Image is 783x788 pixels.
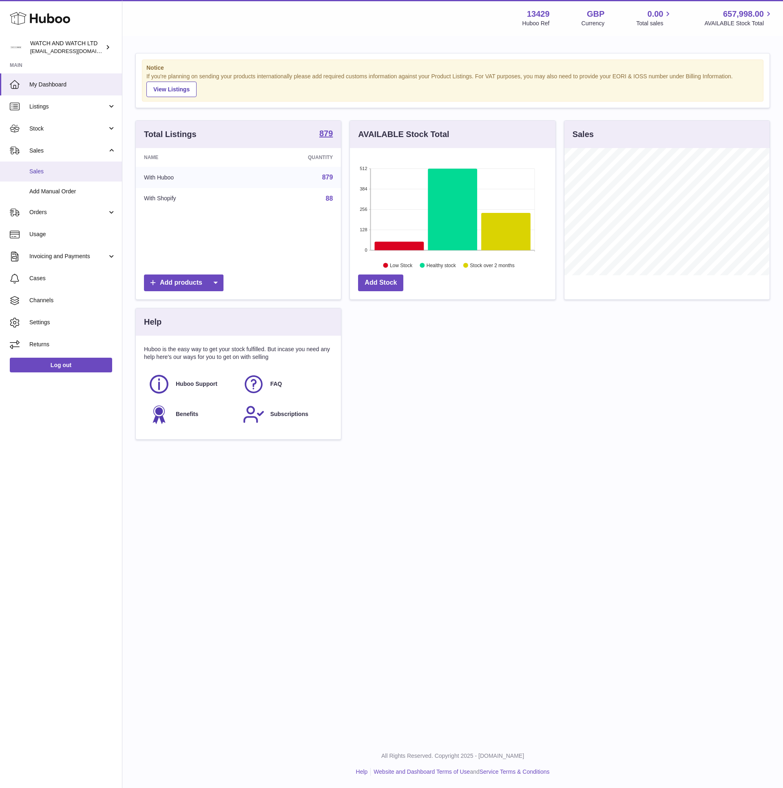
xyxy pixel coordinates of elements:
[356,768,368,775] a: Help
[723,9,764,20] span: 657,998.00
[365,248,367,252] text: 0
[144,129,197,140] h3: Total Listings
[270,380,282,388] span: FAQ
[319,129,333,139] a: 879
[636,20,672,27] span: Total sales
[480,768,550,775] a: Service Terms & Conditions
[30,40,104,55] div: WATCH AND WATCH LTD
[360,227,367,232] text: 128
[29,319,116,326] span: Settings
[360,207,367,212] text: 256
[29,103,107,111] span: Listings
[319,129,333,137] strong: 879
[136,167,246,188] td: With Huboo
[30,48,120,54] span: [EMAIL_ADDRESS][DOMAIN_NAME]
[470,262,515,268] text: Stock over 2 months
[704,20,773,27] span: AVAILABLE Stock Total
[358,274,403,291] a: Add Stock
[29,208,107,216] span: Orders
[29,230,116,238] span: Usage
[427,262,456,268] text: Healthy stock
[527,9,550,20] strong: 13429
[148,373,234,395] a: Huboo Support
[390,262,413,268] text: Low Stock
[129,752,776,760] p: All Rights Reserved. Copyright 2025 - [DOMAIN_NAME]
[144,317,161,328] h3: Help
[522,20,550,27] div: Huboo Ref
[374,768,470,775] a: Website and Dashboard Terms of Use
[29,147,107,155] span: Sales
[636,9,672,27] a: 0.00 Total sales
[10,358,112,372] a: Log out
[371,768,549,776] li: and
[136,188,246,209] td: With Shopify
[146,64,759,72] strong: Notice
[176,380,217,388] span: Huboo Support
[358,129,449,140] h3: AVAILABLE Stock Total
[648,9,664,20] span: 0.00
[29,168,116,175] span: Sales
[360,166,367,171] text: 512
[29,274,116,282] span: Cases
[360,186,367,191] text: 384
[144,274,223,291] a: Add products
[148,403,234,425] a: Benefits
[146,82,197,97] a: View Listings
[144,345,333,361] p: Huboo is the easy way to get your stock fulfilled. But incase you need any help here's our ways f...
[10,41,22,53] img: baris@watchandwatch.co.uk
[243,403,329,425] a: Subscriptions
[322,174,333,181] a: 879
[587,9,604,20] strong: GBP
[176,410,198,418] span: Benefits
[704,9,773,27] a: 657,998.00 AVAILABLE Stock Total
[326,195,333,202] a: 88
[29,125,107,133] span: Stock
[29,81,116,89] span: My Dashboard
[136,148,246,167] th: Name
[29,297,116,304] span: Channels
[270,410,308,418] span: Subscriptions
[29,341,116,348] span: Returns
[29,188,116,195] span: Add Manual Order
[146,73,759,97] div: If you're planning on sending your products internationally please add required customs informati...
[29,252,107,260] span: Invoicing and Payments
[573,129,594,140] h3: Sales
[246,148,341,167] th: Quantity
[243,373,329,395] a: FAQ
[582,20,605,27] div: Currency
